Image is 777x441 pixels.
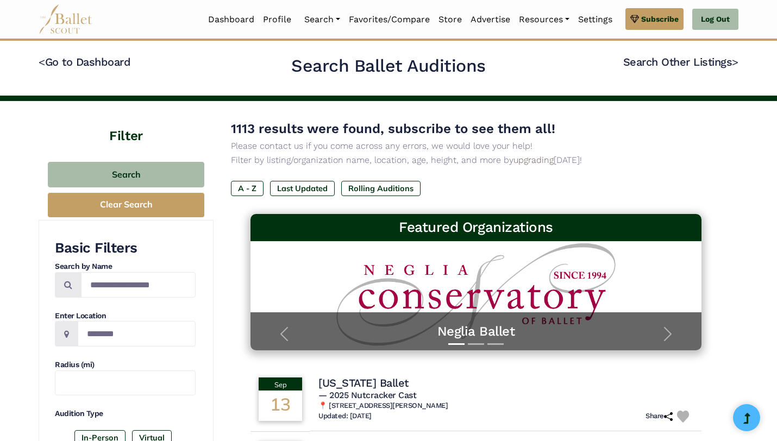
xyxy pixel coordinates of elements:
h4: [US_STATE] Ballet [318,376,409,390]
a: Neglia Ballet [261,323,691,340]
p: Please contact us if you come across any errors, we would love your help! [231,139,721,153]
button: Slide 2 [468,338,484,350]
label: Last Updated [270,181,335,196]
input: Search by names... [81,272,196,298]
a: Settings [574,8,617,31]
a: upgrading [513,155,554,165]
div: 13 [259,390,302,421]
h4: Radius (mi) [55,360,196,370]
input: Location [78,321,196,346]
button: Search [48,162,204,187]
code: < [39,55,45,68]
a: Advertise [466,8,515,31]
a: Favorites/Compare [344,8,434,31]
span: Subscribe [641,13,679,25]
span: — 2025 Nutcracker Cast [318,390,416,400]
h4: Search by Name [55,261,196,272]
code: > [732,55,738,68]
a: Resources [515,8,574,31]
a: Search Other Listings> [623,55,738,68]
a: Log Out [692,9,738,30]
a: Dashboard [204,8,259,31]
button: Slide 3 [487,338,504,350]
h6: Updated: [DATE] [318,412,372,421]
label: Rolling Auditions [341,181,421,196]
h4: Enter Location [55,311,196,322]
a: <Go to Dashboard [39,55,130,68]
h6: 📍 [STREET_ADDRESS][PERSON_NAME] [318,401,693,411]
label: A - Z [231,181,264,196]
a: Search [300,8,344,31]
button: Slide 1 [448,338,465,350]
h2: Search Ballet Auditions [291,55,486,78]
h3: Featured Organizations [259,218,693,237]
div: Sep [259,377,302,390]
img: gem.svg [630,13,639,25]
p: Filter by listing/organization name, location, age, height, and more by [DATE]! [231,153,721,167]
h3: Basic Filters [55,239,196,257]
span: 1113 results were found, subscribe to see them all! [231,121,555,136]
button: Clear Search [48,193,204,217]
a: Profile [259,8,296,31]
a: Subscribe [625,8,684,30]
a: Store [434,8,466,31]
h4: Filter [39,101,214,146]
h6: Share [646,412,673,421]
h4: Audition Type [55,408,196,419]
